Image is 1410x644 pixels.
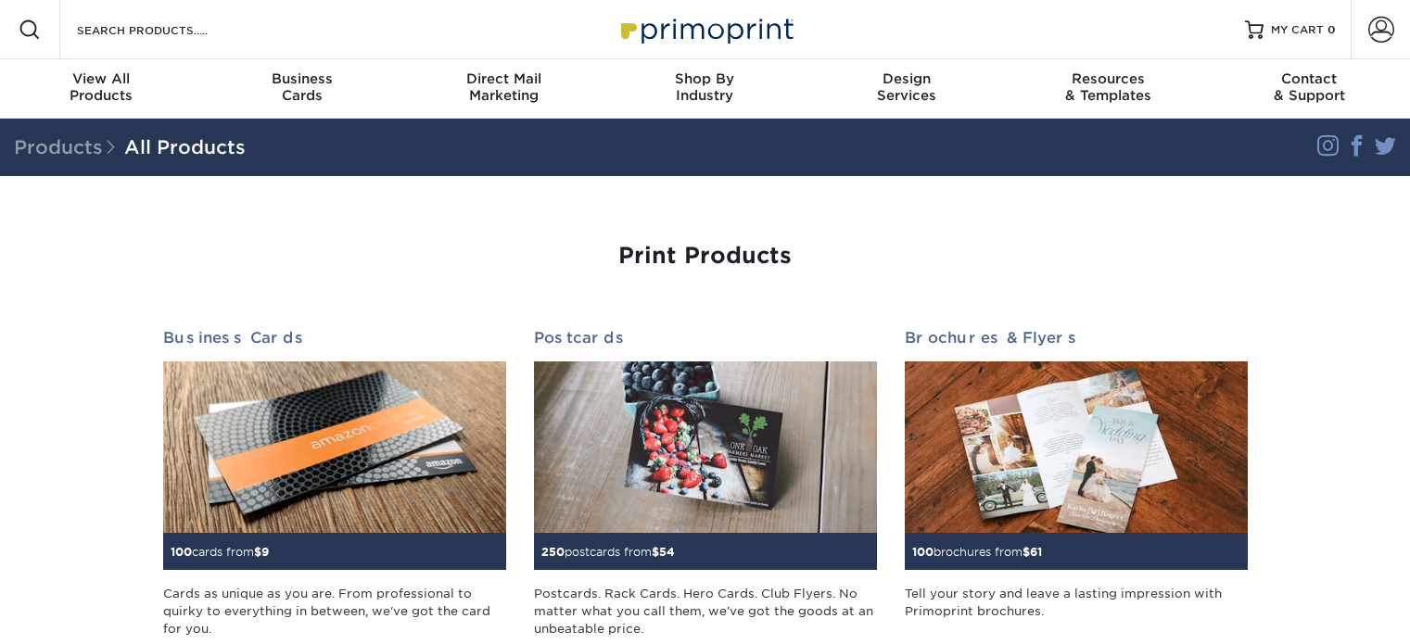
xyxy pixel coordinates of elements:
span: Contact [1209,70,1410,87]
img: Postcards [534,361,877,533]
h2: Business Cards [163,329,506,347]
div: & Templates [1007,70,1208,104]
span: 0 [1327,23,1336,36]
a: Contact& Support [1209,59,1410,119]
div: Services [806,70,1007,104]
span: Shop By [604,70,806,87]
div: Postcards. Rack Cards. Hero Cards. Club Flyers. No matter what you call them, we've got the goods... [534,585,877,638]
img: Brochures & Flyers [905,361,1248,533]
img: Primoprint [613,9,798,49]
div: Marketing [403,70,604,104]
a: Shop ByIndustry [604,59,806,119]
h2: Brochures & Flyers [905,329,1248,347]
small: cards from [171,545,269,559]
a: BusinessCards [201,59,402,119]
a: DesignServices [806,59,1007,119]
h1: Print Products [163,243,1248,270]
span: Design [806,70,1007,87]
a: Resources& Templates [1007,59,1208,119]
span: 9 [261,545,269,559]
span: Resources [1007,70,1208,87]
span: 250 [541,545,565,559]
span: $ [652,545,659,559]
span: $ [254,545,261,559]
span: 100 [171,545,192,559]
span: Direct Mail [403,70,604,87]
a: Direct MailMarketing [403,59,604,119]
img: Business Cards [163,361,506,533]
input: SEARCH PRODUCTS..... [75,19,256,41]
span: 100 [912,545,934,559]
small: postcards from [541,545,675,559]
small: brochures from [912,545,1042,559]
h2: Postcards [534,329,877,347]
div: Industry [604,70,806,104]
a: All Products [124,136,246,158]
div: Cards [201,70,402,104]
div: Cards as unique as you are. From professional to quirky to everything in between, we've got the c... [163,585,506,638]
div: & Support [1209,70,1410,104]
span: Business [201,70,402,87]
span: MY CART [1271,22,1324,38]
span: 61 [1030,545,1042,559]
span: 54 [659,545,675,559]
span: Products [14,136,124,158]
span: $ [1023,545,1030,559]
div: Tell your story and leave a lasting impression with Primoprint brochures. [905,585,1248,638]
